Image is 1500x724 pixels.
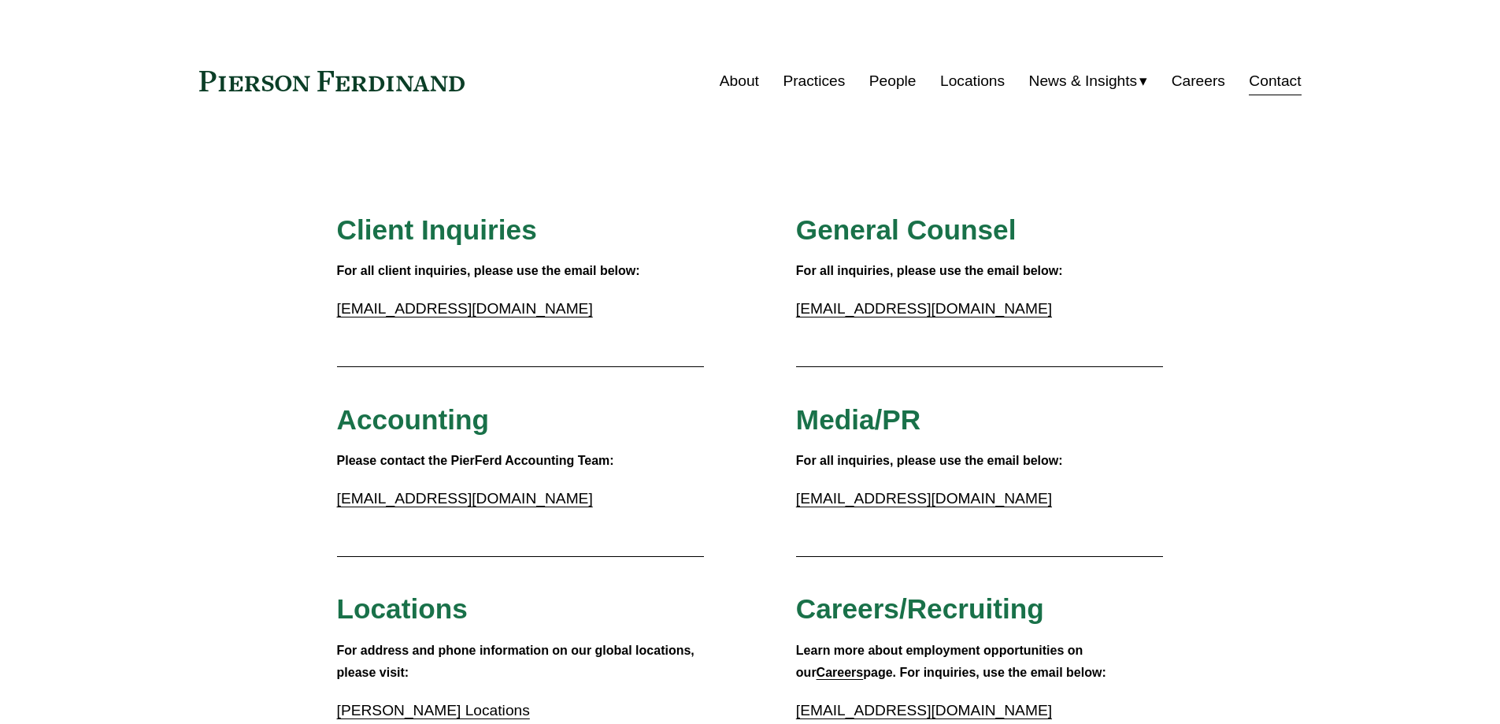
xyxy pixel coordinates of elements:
[796,300,1052,317] a: [EMAIL_ADDRESS][DOMAIN_NAME]
[796,214,1017,245] span: General Counsel
[796,644,1087,680] strong: Learn more about employment opportunities on our
[1172,66,1225,96] a: Careers
[869,66,917,96] a: People
[720,66,759,96] a: About
[796,264,1063,277] strong: For all inquiries, please use the email below:
[337,593,468,624] span: Locations
[863,666,1106,679] strong: page. For inquiries, use the email below:
[337,300,593,317] a: [EMAIL_ADDRESS][DOMAIN_NAME]
[783,66,845,96] a: Practices
[1029,66,1148,96] a: folder dropdown
[337,490,593,507] a: [EMAIL_ADDRESS][DOMAIN_NAME]
[940,66,1005,96] a: Locations
[337,454,614,467] strong: Please contact the PierFerd Accounting Team:
[1029,68,1138,95] span: News & Insights
[1249,66,1301,96] a: Contact
[337,404,490,435] span: Accounting
[796,702,1052,718] a: [EMAIL_ADDRESS][DOMAIN_NAME]
[337,702,530,718] a: [PERSON_NAME] Locations
[337,644,698,680] strong: For address and phone information on our global locations, please visit:
[817,666,864,679] a: Careers
[796,490,1052,507] a: [EMAIL_ADDRESS][DOMAIN_NAME]
[337,264,640,277] strong: For all client inquiries, please use the email below:
[337,214,537,245] span: Client Inquiries
[796,404,920,435] span: Media/PR
[796,593,1044,624] span: Careers/Recruiting
[796,454,1063,467] strong: For all inquiries, please use the email below:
